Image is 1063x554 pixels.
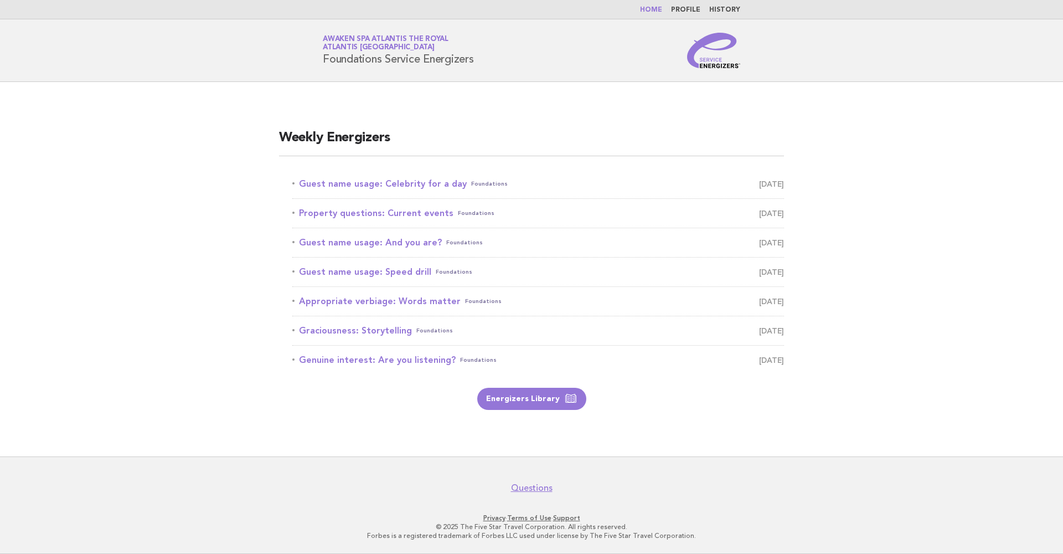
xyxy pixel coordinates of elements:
[759,176,784,192] span: [DATE]
[640,7,662,13] a: Home
[465,294,502,309] span: Foundations
[687,33,740,68] img: Service Energizers
[511,483,553,494] a: Questions
[759,294,784,309] span: [DATE]
[292,176,784,192] a: Guest name usage: Celebrity for a dayFoundations [DATE]
[279,129,784,156] h2: Weekly Energizers
[507,514,551,522] a: Terms of Use
[292,264,784,280] a: Guest name usage: Speed drillFoundations [DATE]
[460,352,497,368] span: Foundations
[323,44,435,52] span: Atlantis [GEOGRAPHIC_DATA]
[709,7,740,13] a: History
[193,522,870,531] p: © 2025 The Five Star Travel Corporation. All rights reserved.
[193,514,870,522] p: · ·
[477,388,586,410] a: Energizers Library
[193,531,870,540] p: Forbes is a registered trademark of Forbes LLC used under license by The Five Star Travel Corpora...
[436,264,472,280] span: Foundations
[292,352,784,368] a: Genuine interest: Are you listening?Foundations [DATE]
[471,176,508,192] span: Foundations
[292,323,784,338] a: Graciousness: StorytellingFoundations [DATE]
[759,206,784,221] span: [DATE]
[416,323,453,338] span: Foundations
[553,514,580,522] a: Support
[759,235,784,250] span: [DATE]
[458,206,494,221] span: Foundations
[483,514,505,522] a: Privacy
[759,352,784,368] span: [DATE]
[446,235,483,250] span: Foundations
[292,235,784,250] a: Guest name usage: And you are?Foundations [DATE]
[292,206,784,221] a: Property questions: Current eventsFoundations [DATE]
[759,264,784,280] span: [DATE]
[292,294,784,309] a: Appropriate verbiage: Words matterFoundations [DATE]
[671,7,700,13] a: Profile
[323,35,448,51] a: Awaken SPA Atlantis the RoyalAtlantis [GEOGRAPHIC_DATA]
[759,323,784,338] span: [DATE]
[323,36,474,65] h1: Foundations Service Energizers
